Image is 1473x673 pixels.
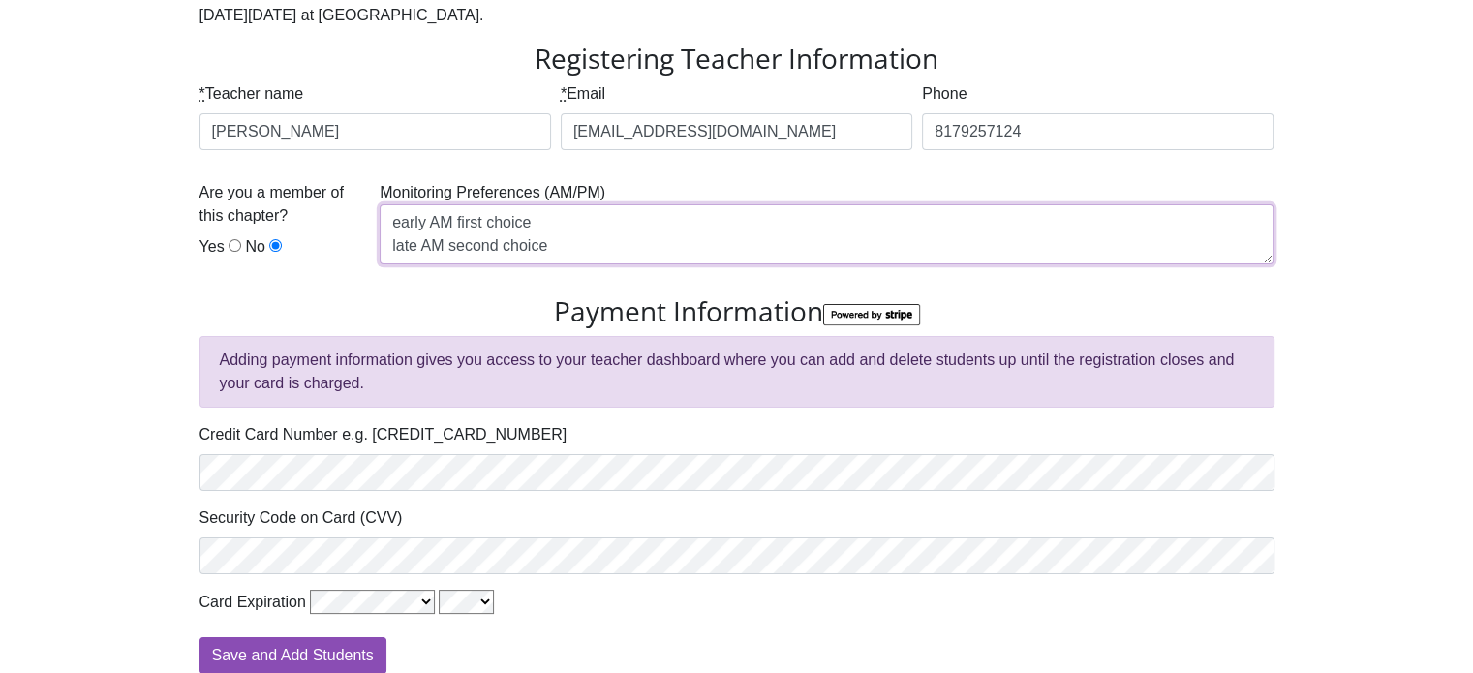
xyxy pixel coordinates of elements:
[199,336,1274,408] div: Adding payment information gives you access to your teacher dashboard where you can add and delet...
[199,506,403,530] label: Security Code on Card (CVV)
[375,181,1278,280] div: Monitoring Preferences (AM/PM)
[199,43,1274,76] h3: Registering Teacher Information
[199,591,306,614] label: Card Expiration
[199,235,225,259] label: Yes
[246,235,265,259] label: No
[199,181,371,228] label: Are you a member of this chapter?
[922,82,967,106] label: Phone
[561,82,605,106] label: Email
[561,85,567,102] abbr: required
[199,295,1274,328] h3: Payment Information
[199,423,568,446] label: Credit Card Number e.g. [CREDIT_CARD_NUMBER]
[823,304,920,326] img: StripeBadge-6abf274609356fb1c7d224981e4c13d8e07f95b5cc91948bd4e3604f74a73e6b.png
[199,85,205,102] abbr: required
[199,82,304,106] label: Teacher name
